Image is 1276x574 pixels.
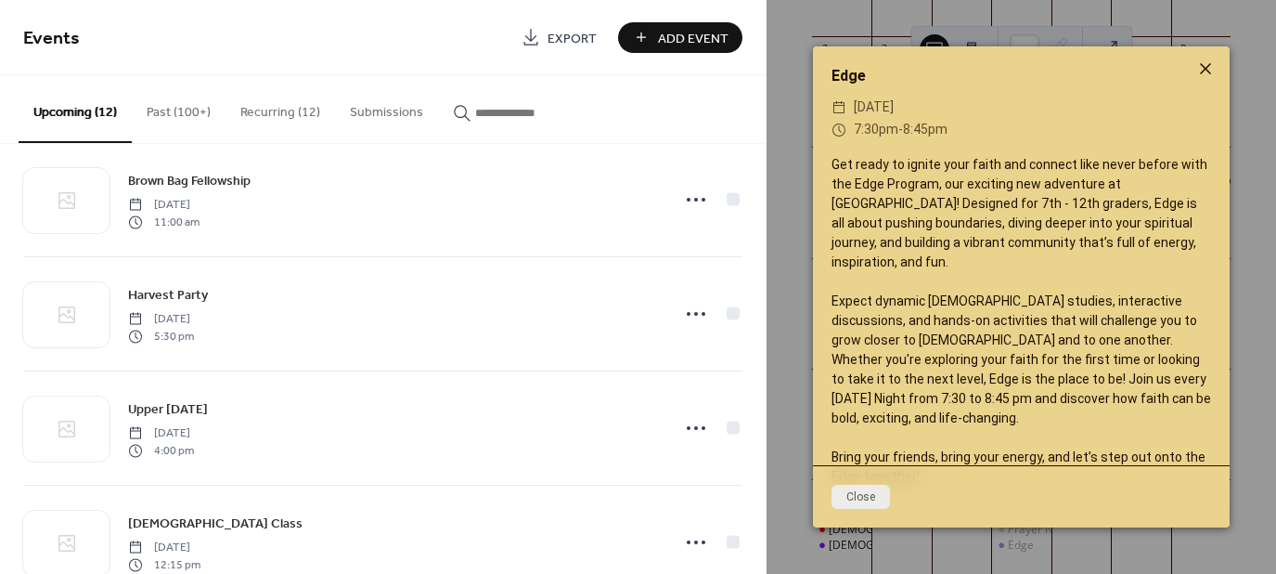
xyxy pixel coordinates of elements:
[813,155,1230,487] div: Get ready to ignite your faith and connect like never before with the Edge Program, our exciting ...
[128,170,251,191] a: Brown Bag Fellowship
[335,75,438,141] button: Submissions
[128,172,251,191] span: Brown Bag Fellowship
[903,122,947,137] span: 8:45pm
[128,286,208,306] span: Harvest Party
[128,425,194,442] span: [DATE]
[508,22,611,53] a: Export
[128,442,194,459] span: 4:00 pm
[128,214,200,230] span: 11:00 am
[128,328,194,345] span: 5:30 pm
[831,119,846,141] div: ​
[854,97,894,119] span: [DATE]
[128,284,208,306] a: Harvest Party
[128,540,200,556] span: [DATE]
[226,75,335,141] button: Recurring (12)
[658,29,728,48] span: Add Event
[128,197,200,214] span: [DATE]
[548,29,597,48] span: Export
[831,485,890,509] button: Close
[128,398,208,420] a: Upper [DATE]
[128,515,303,534] span: [DEMOGRAPHIC_DATA] Class
[128,513,303,534] a: [DEMOGRAPHIC_DATA] Class
[128,556,200,573] span: 12:15 pm
[23,20,80,57] span: Events
[132,75,226,141] button: Past (100+)
[813,65,1230,87] div: Edge
[128,400,208,420] span: Upper [DATE]
[19,75,132,143] button: Upcoming (12)
[898,122,903,137] span: -
[618,22,742,53] button: Add Event
[128,311,194,328] span: [DATE]
[831,97,846,119] div: ​
[854,122,898,137] span: 7:30pm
